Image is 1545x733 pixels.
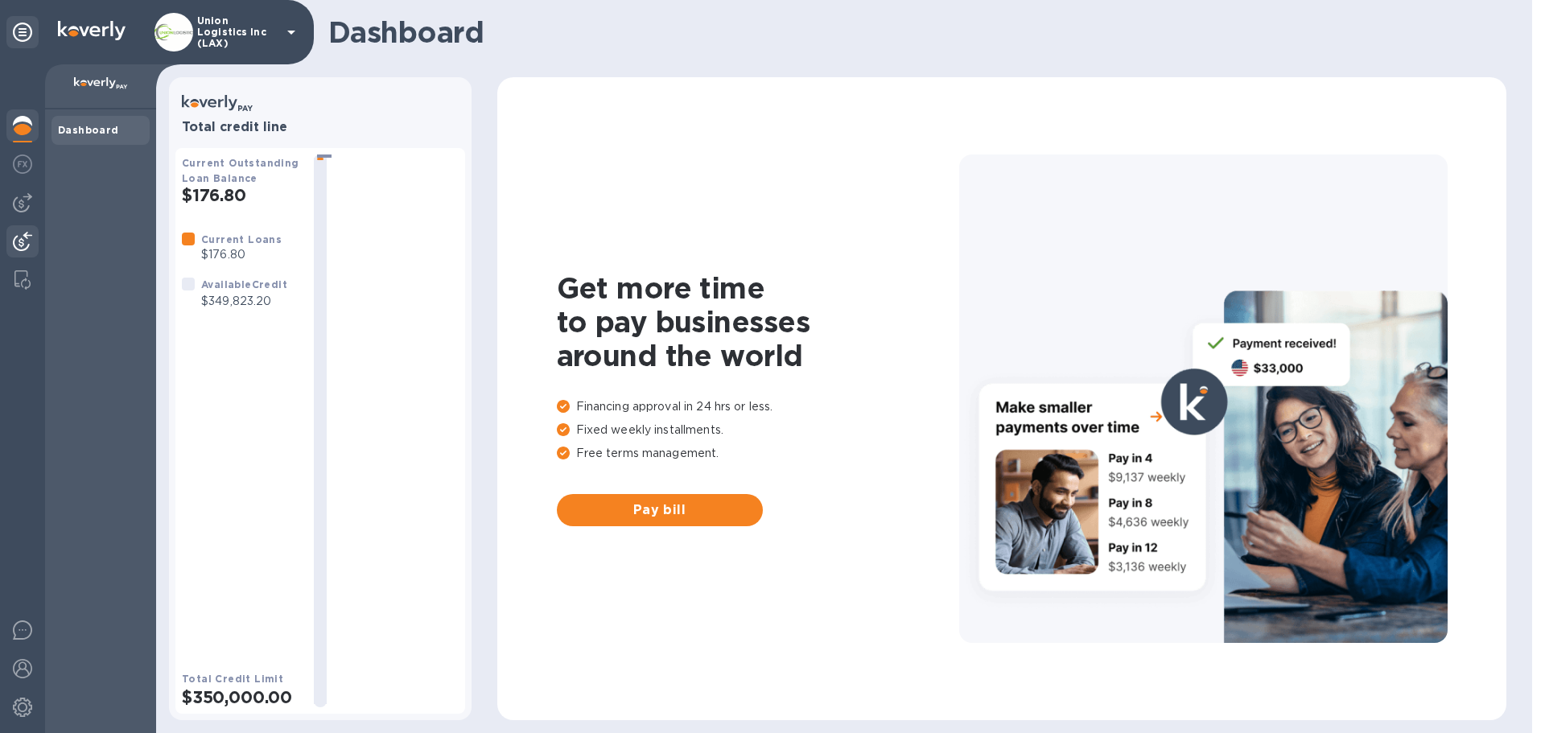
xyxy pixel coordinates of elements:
b: Current Loans [201,233,282,245]
b: Current Outstanding Loan Balance [182,157,299,184]
h2: $350,000.00 [182,687,301,707]
b: Available Credit [201,278,287,290]
p: Financing approval in 24 hrs or less. [557,398,959,415]
h3: Total credit line [182,120,459,135]
p: Union Logistics Inc (LAX) [197,15,278,49]
p: Free terms management. [557,445,959,462]
b: Dashboard [58,124,119,136]
button: Pay bill [557,494,763,526]
h1: Dashboard [328,15,1498,49]
p: Fixed weekly installments. [557,422,959,439]
h1: Get more time to pay businesses around the world [557,271,959,373]
span: Pay bill [570,500,750,520]
p: $349,823.20 [201,293,287,310]
p: $176.80 [201,246,282,263]
div: Unpin categories [6,16,39,48]
h2: $176.80 [182,185,301,205]
img: Logo [58,21,126,40]
img: Foreign exchange [13,154,32,174]
b: Total Credit Limit [182,673,283,685]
